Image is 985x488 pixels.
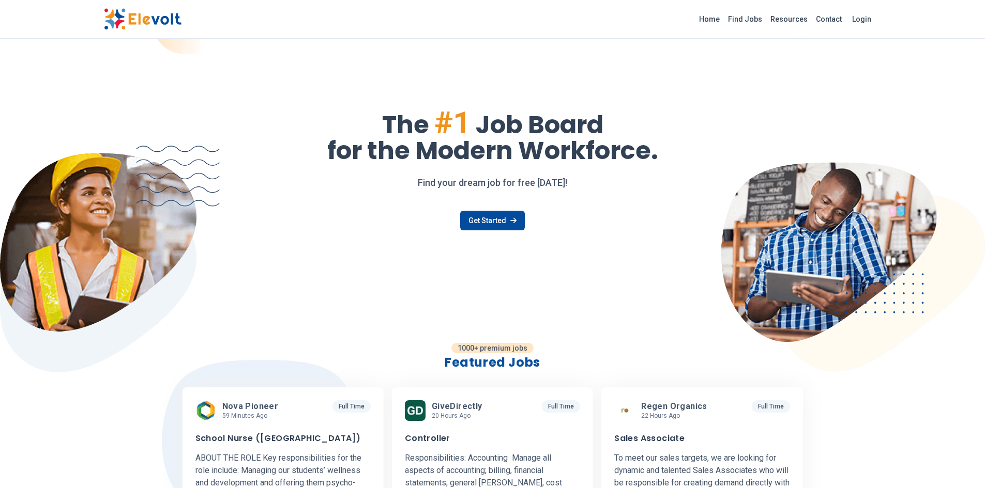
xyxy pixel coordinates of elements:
[542,400,580,413] p: Full Time
[641,412,711,420] p: 22 hours ago
[766,11,812,27] a: Resources
[405,433,450,444] h3: Controller
[641,401,707,412] span: Regen Organics
[405,400,426,421] img: GiveDirectly
[104,107,882,163] h1: The Job Board for the Modern Workforce.
[724,11,766,27] a: Find Jobs
[460,211,525,230] a: Get Started
[614,400,635,421] img: Regen Organics
[812,11,846,27] a: Contact
[752,400,790,413] p: Full Time
[222,412,283,420] p: 59 minutes ago
[695,11,724,27] a: Home
[332,400,371,413] p: Full Time
[432,412,487,420] p: 20 hours ago
[614,433,685,444] h3: Sales Associate
[432,401,482,412] span: GiveDirectly
[846,9,877,29] a: Login
[195,400,216,421] img: Nova Pioneer
[434,104,471,141] span: #1
[104,176,882,190] p: Find your dream job for free [DATE]!
[195,433,361,444] h3: School Nurse ([GEOGRAPHIC_DATA])
[222,401,279,412] span: Nova Pioneer
[104,8,181,30] img: Elevolt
